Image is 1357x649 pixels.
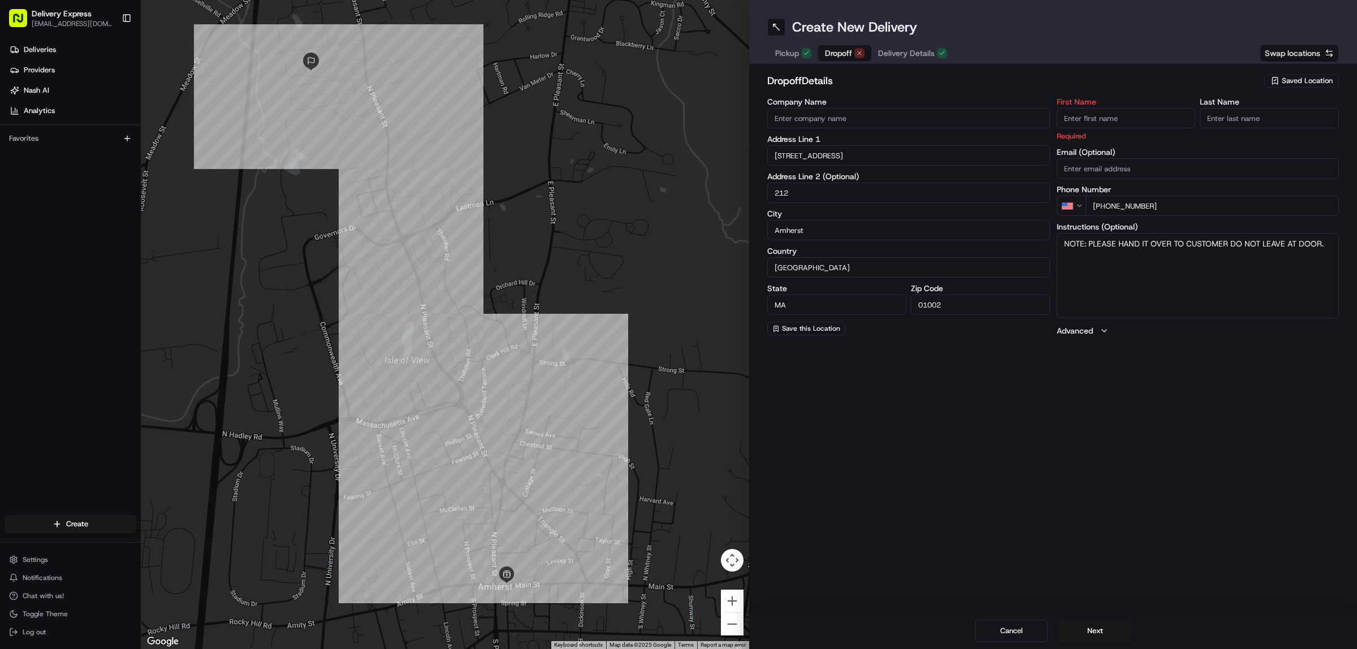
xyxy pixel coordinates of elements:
span: Create [66,519,88,529]
input: Enter country [767,257,1050,278]
label: State [767,284,906,292]
img: Nash [11,11,34,34]
button: Delivery Express[EMAIL_ADDRESS][DOMAIN_NAME] [5,5,117,32]
img: 1736555255976-a54dd68f-1ca7-489b-9aae-adbdc363a1c4 [23,206,32,215]
a: Powered byPylon [80,280,137,289]
button: Start new chat [192,111,206,125]
span: Providers [24,65,55,75]
span: Toggle Theme [23,609,68,618]
input: Enter email address [1057,158,1339,179]
span: Pickup [775,47,799,59]
a: Terms (opens in new tab) [678,642,694,648]
span: [PERSON_NAME] [35,175,92,184]
span: [DATE] [100,175,123,184]
label: Instructions (Optional) [1057,223,1339,231]
button: Log out [5,624,136,640]
input: Enter phone number [1086,196,1339,216]
span: Deliveries [24,45,56,55]
button: Cancel [975,620,1048,642]
span: Swap locations [1265,47,1320,59]
a: 💻API Documentation [91,248,186,269]
a: 📗Knowledge Base [7,248,91,269]
label: Country [767,247,1050,255]
button: Swap locations [1260,44,1339,62]
div: Favorites [5,129,136,148]
a: Open this area in Google Maps (opens a new window) [144,634,181,649]
button: Zoom out [721,613,744,635]
span: • [85,206,89,215]
span: Chat with us! [23,591,64,600]
div: Past conversations [11,147,76,156]
a: Analytics [5,102,141,120]
span: Map data ©2025 Google [610,642,671,648]
label: First Name [1057,98,1196,106]
input: Enter zip code [911,295,1050,315]
button: Saved Location [1264,73,1339,89]
img: 1736555255976-a54dd68f-1ca7-489b-9aae-adbdc363a1c4 [23,176,32,185]
span: Analytics [24,106,55,116]
input: Enter city [767,220,1050,240]
input: Clear [29,73,187,85]
label: Company Name [767,98,1050,106]
span: Nash AI [24,85,49,96]
label: Address Line 2 (Optional) [767,172,1050,180]
span: Dropoff [825,47,852,59]
a: Deliveries [5,41,141,59]
span: Settings [23,555,48,564]
label: Last Name [1200,98,1339,106]
span: [DATE] [91,206,114,215]
button: Settings [5,552,136,568]
label: City [767,210,1050,218]
div: Start new chat [51,108,185,119]
button: Delivery Express [32,8,92,19]
input: Enter first name [1057,108,1196,128]
button: Next [1059,620,1131,642]
span: Save this Location [782,324,840,333]
img: Regen Pajulas [11,195,29,213]
div: We're available if you need us! [51,119,155,128]
span: Log out [23,628,46,637]
input: Enter state [767,295,906,315]
p: Welcome 👋 [11,45,206,63]
img: 1736555255976-a54dd68f-1ca7-489b-9aae-adbdc363a1c4 [11,108,32,128]
label: Address Line 1 [767,135,1050,143]
span: • [94,175,98,184]
span: Notifications [23,573,62,582]
span: API Documentation [107,253,181,264]
button: Keyboard shortcuts [554,641,603,649]
label: Zip Code [911,284,1050,292]
img: Google [144,634,181,649]
a: Report a map error [701,642,746,648]
textarea: NOTE: PLEASE HAND IT OVER TO CUSTOMER DO NOT LEAVE AT DOOR. [1057,233,1339,318]
input: Enter company name [767,108,1050,128]
span: Pylon [113,280,137,289]
a: Providers [5,61,141,79]
button: Map camera controls [721,549,744,572]
label: Phone Number [1057,185,1339,193]
input: Apartment, suite, unit, etc. [767,183,1050,203]
div: 📗 [11,254,20,263]
button: Create [5,515,136,533]
a: Nash AI [5,81,141,99]
label: Advanced [1057,325,1093,336]
span: Regen Pajulas [35,206,83,215]
button: Advanced [1057,325,1339,336]
p: Required [1057,131,1196,141]
button: [EMAIL_ADDRESS][DOMAIN_NAME] [32,19,113,28]
h1: Create New Delivery [792,18,917,36]
span: Delivery Details [878,47,935,59]
button: Save this Location [767,322,845,335]
button: Notifications [5,570,136,586]
span: Saved Location [1282,76,1333,86]
button: Chat with us! [5,588,136,604]
h2: dropoff Details [767,73,1257,89]
span: Knowledge Base [23,253,87,264]
button: Toggle Theme [5,606,136,622]
button: Zoom in [721,590,744,612]
button: See all [175,145,206,158]
div: 💻 [96,254,105,263]
img: 1738778727109-b901c2ba-d612-49f7-a14d-d897ce62d23f [24,108,44,128]
img: Angelique Valdez [11,165,29,183]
